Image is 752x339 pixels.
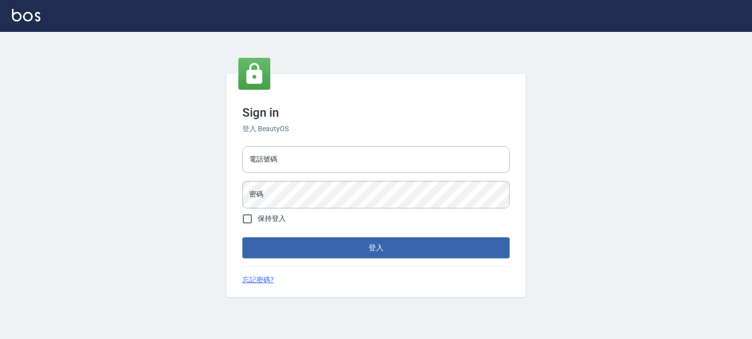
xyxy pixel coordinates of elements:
img: Logo [12,9,40,21]
h3: Sign in [242,106,510,120]
a: 忘記密碼? [242,275,274,285]
h6: 登入 BeautyOS [242,124,510,134]
span: 保持登入 [258,213,286,224]
button: 登入 [242,237,510,258]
